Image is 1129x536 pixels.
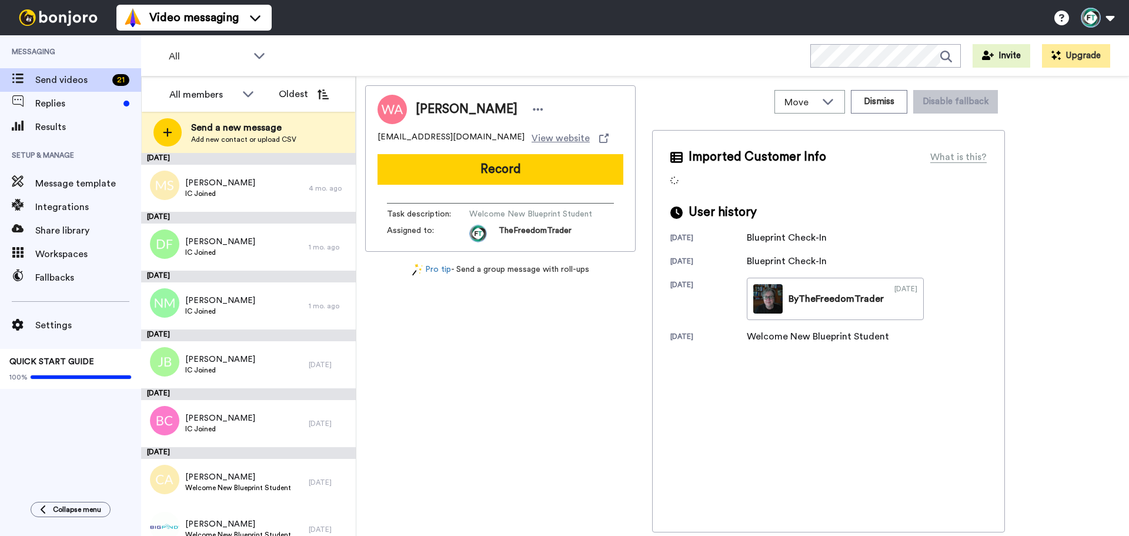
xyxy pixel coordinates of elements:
span: [PERSON_NAME] [416,101,517,118]
span: IC Joined [185,248,255,257]
a: Pro tip [412,264,451,276]
span: [PERSON_NAME] [185,471,291,483]
a: View website [532,131,609,145]
span: 100% [9,372,28,382]
span: Settings [35,318,141,332]
div: [DATE] [670,233,747,245]
img: ms.png [150,171,179,200]
span: Video messaging [149,9,239,26]
div: [DATE] [670,332,747,344]
div: [DATE] [141,212,356,224]
div: 4 mo. ago [309,184,350,193]
img: bj-logo-header-white.svg [14,9,102,26]
div: Welcome New Blueprint Student [747,329,889,344]
span: Fallbacks [35,271,141,285]
span: All [169,49,248,64]
span: [PERSON_NAME] [185,177,255,189]
span: TheFreedomTrader [499,225,572,242]
img: Image of Wes Arnott [378,95,407,124]
span: User history [689,204,757,221]
span: Integrations [35,200,141,214]
button: Dismiss [851,90,907,114]
span: Workspaces [35,247,141,261]
div: All members [169,88,236,102]
div: 21 [112,74,129,86]
img: aa511383-47eb-4547-b70f-51257f42bea2-1630295480.jpg [469,225,487,242]
div: [DATE] [309,419,350,428]
div: Blueprint Check-In [747,231,827,245]
div: [DATE] [894,284,917,314]
span: Task description : [387,208,469,220]
div: 1 mo. ago [309,301,350,311]
img: magic-wand.svg [412,264,423,276]
div: [DATE] [309,360,350,369]
div: [DATE] [141,329,356,341]
span: Send videos [35,73,108,87]
span: Send a new message [191,121,296,135]
span: IC Joined [185,307,255,316]
span: Replies [35,96,119,111]
button: Upgrade [1042,44,1110,68]
span: Assigned to: [387,225,469,242]
span: Move [784,95,816,109]
div: [DATE] [309,478,350,487]
span: [EMAIL_ADDRESS][DOMAIN_NAME] [378,131,525,145]
span: [PERSON_NAME] [185,295,255,307]
span: [PERSON_NAME] [185,354,255,365]
img: jb.png [150,347,179,377]
img: df775066-3439-46a1-86fc-cb5f313634a2-thumb.jpg [753,284,783,314]
div: [DATE] [141,447,356,459]
button: Collapse menu [31,502,111,517]
img: ca.png [150,465,179,494]
div: [DATE] [309,525,350,534]
img: nm.png [150,288,179,318]
a: ByTheFreedomTrader[DATE] [747,278,924,320]
img: bc.png [150,406,179,435]
span: Results [35,120,141,134]
div: By TheFreedomTrader [789,292,884,306]
span: Share library [35,224,141,238]
button: Disable fallback [913,90,998,114]
span: IC Joined [185,424,255,434]
span: Add new contact or upload CSV [191,135,296,144]
div: [DATE] [670,257,747,268]
img: df.png [150,229,179,259]
div: - Send a group message with roll-ups [365,264,636,276]
span: Welcome New Blueprint Student [185,483,291,492]
span: [PERSON_NAME] [185,412,255,424]
span: IC Joined [185,189,255,198]
span: Imported Customer Info [689,148,826,166]
div: [DATE] [141,388,356,400]
div: [DATE] [670,280,747,320]
span: IC Joined [185,365,255,375]
div: 1 mo. ago [309,242,350,252]
div: Blueprint Check-In [747,254,827,268]
span: View website [532,131,590,145]
div: What is this? [930,150,987,164]
span: [PERSON_NAME] [185,518,291,530]
div: [DATE] [141,271,356,282]
span: Welcome New Blueprint Student [469,208,592,220]
div: [DATE] [141,153,356,165]
span: Collapse menu [53,505,101,514]
button: Oldest [270,82,338,106]
span: QUICK START GUIDE [9,358,94,366]
span: Message template [35,177,141,191]
img: vm-color.svg [123,8,142,27]
span: [PERSON_NAME] [185,236,255,248]
button: Record [378,154,623,185]
button: Invite [973,44,1030,68]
